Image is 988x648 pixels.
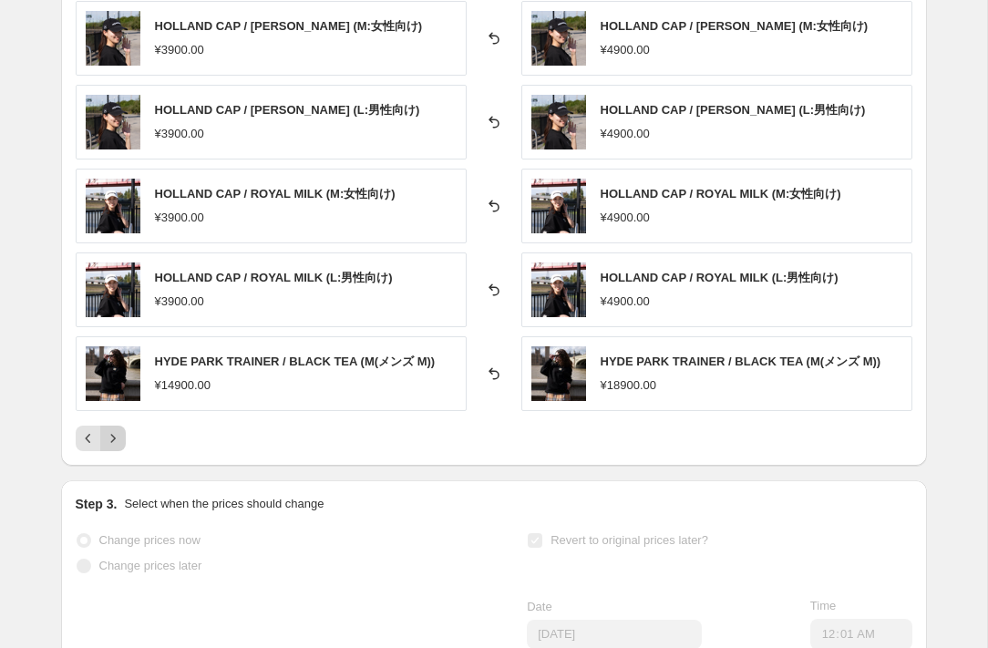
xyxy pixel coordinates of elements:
[531,262,586,317] img: IMG-4073_80x.png
[76,495,118,513] h2: Step 3.
[601,127,650,140] span: ¥4900.00
[155,211,204,224] span: ¥3900.00
[155,43,204,57] span: ¥3900.00
[527,600,551,613] span: Date
[76,426,126,451] nav: Pagination
[155,187,396,201] span: HOLLAND CAP / ROYAL MILK (M:女性向け)
[155,103,420,117] span: HOLLAND CAP / [PERSON_NAME] (L:男性向け)
[531,346,586,401] img: 0887AC1C-D40C-46C1-9013-ED9D39DCC6D0_80x.jpg
[531,11,586,66] img: IMG-4065_80x.png
[601,187,841,201] span: HOLLAND CAP / ROYAL MILK (M:女性向け)
[531,95,586,149] img: IMG-4065_80x.png
[124,495,324,513] p: Select when the prices should change
[86,262,140,317] img: IMG-4073_80x.png
[601,43,650,57] span: ¥4900.00
[100,426,126,451] button: Next
[601,103,866,117] span: HOLLAND CAP / [PERSON_NAME] (L:男性向け)
[99,533,201,547] span: Change prices now
[86,346,140,401] img: 0887AC1C-D40C-46C1-9013-ED9D39DCC6D0_80x.jpg
[155,294,204,308] span: ¥3900.00
[810,599,836,612] span: Time
[601,294,650,308] span: ¥4900.00
[86,11,140,66] img: IMG-4065_80x.png
[155,127,204,140] span: ¥3900.00
[99,559,202,572] span: Change prices later
[155,19,423,33] span: HOLLAND CAP / [PERSON_NAME] (M:女性向け)
[155,378,211,392] span: ¥14900.00
[551,533,708,547] span: Revert to original prices later?
[76,426,101,451] button: Previous
[86,95,140,149] img: IMG-4065_80x.png
[155,355,436,368] span: HYDE PARK TRAINER / BLACK TEA (M(メンズ M))
[601,355,881,368] span: HYDE PARK TRAINER / BLACK TEA (M(メンズ M))
[86,179,140,233] img: IMG-4073_80x.png
[601,378,656,392] span: ¥18900.00
[531,179,586,233] img: IMG-4073_80x.png
[601,19,869,33] span: HOLLAND CAP / [PERSON_NAME] (M:女性向け)
[155,271,393,284] span: HOLLAND CAP / ROYAL MILK (L:男性向け)
[601,271,839,284] span: HOLLAND CAP / ROYAL MILK (L:男性向け)
[601,211,650,224] span: ¥4900.00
